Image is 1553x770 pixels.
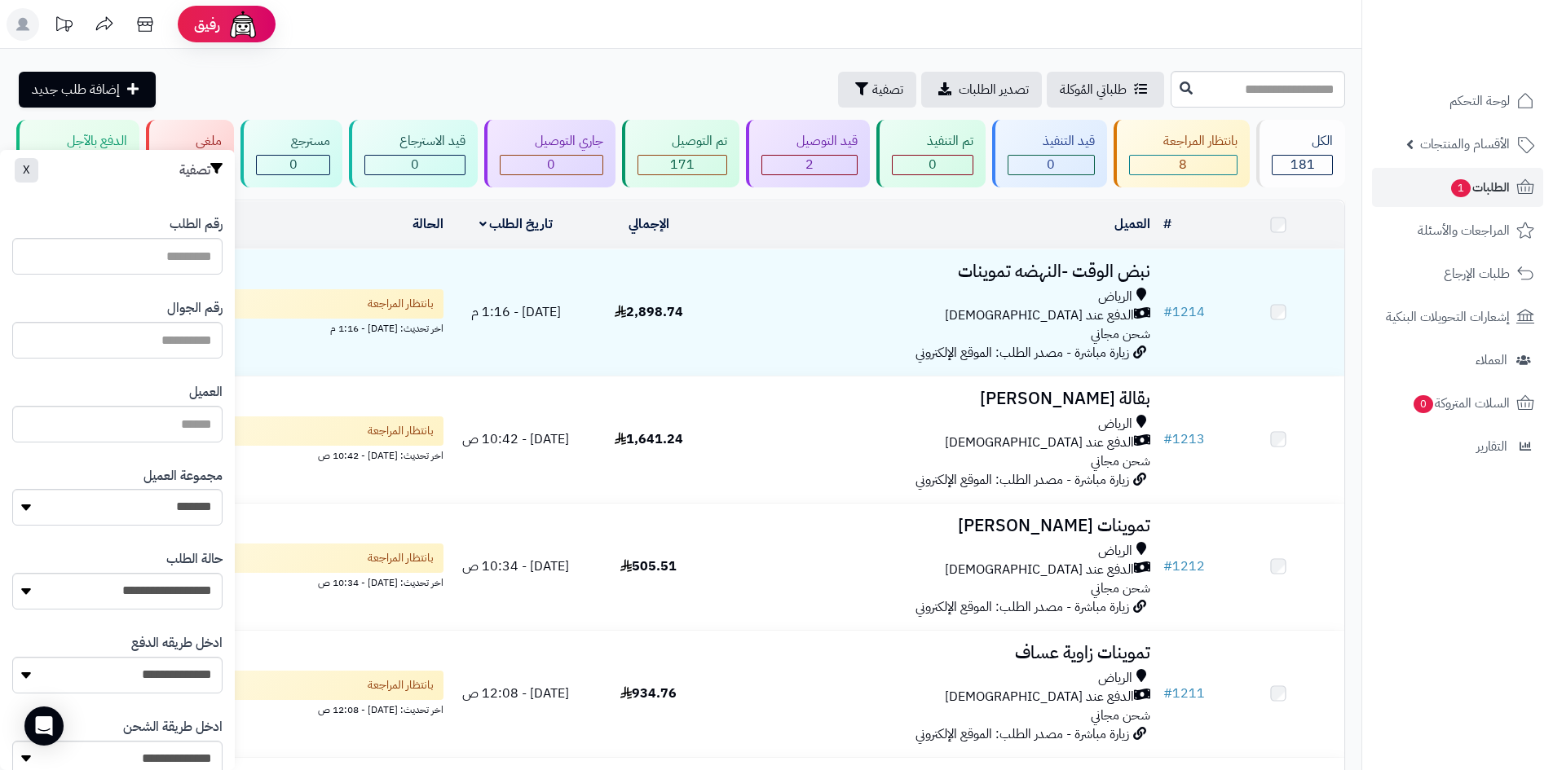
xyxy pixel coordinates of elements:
[893,156,973,174] div: 0
[166,550,223,569] label: حالة الطلب
[1476,349,1507,372] span: العملاء
[368,550,434,566] span: بانتظار المراجعة
[19,72,156,108] a: إضافة طلب جديد
[921,72,1042,108] a: تصدير الطلبات
[1476,435,1507,458] span: التقارير
[838,72,916,108] button: تصفية
[179,162,223,178] h3: تصفية
[32,80,120,99] span: إضافة طلب جديد
[670,155,695,174] span: 171
[1047,155,1055,174] span: 0
[1110,120,1254,187] a: بانتظار المراجعة 8
[721,644,1150,662] h3: تموينات زاوية عساف
[1372,168,1543,207] a: الطلبات1
[1163,557,1172,576] span: #
[945,306,1134,325] span: الدفع عند [DEMOGRAPHIC_DATA]
[761,132,858,151] div: قيد التوصيل
[1098,669,1132,688] span: الرياض
[945,433,1134,452] span: الدفع عند [DEMOGRAPHIC_DATA]
[1372,384,1543,423] a: السلات المتروكة0
[915,724,1129,744] span: زيارة مباشرة - مصدر الطلب: الموقع الإلكتروني
[1060,80,1127,99] span: طلباتي المُوكلة
[929,155,937,174] span: 0
[1414,395,1434,414] span: 0
[1130,156,1238,174] div: 8
[131,634,223,653] label: ادخل طريقه الدفع
[1372,211,1543,250] a: المراجعات والأسئلة
[620,684,677,703] span: 934.76
[620,557,677,576] span: 505.51
[1163,429,1172,449] span: #
[805,155,814,174] span: 2
[43,8,84,45] a: تحديثات المنصة
[1449,176,1510,199] span: الطلبات
[619,120,743,187] a: تم التوصيل 171
[1372,81,1543,121] a: لوحة التحكم
[346,120,481,187] a: قيد الاسترجاع 0
[13,120,143,187] a: الدفع بالآجل 0
[1290,155,1315,174] span: 181
[23,161,30,178] span: X
[547,155,555,174] span: 0
[1008,156,1094,174] div: 0
[500,132,603,151] div: جاري التوصيل
[462,557,569,576] span: [DATE] - 10:34 ص
[1163,684,1205,703] a: #1211
[1098,288,1132,306] span: الرياض
[24,706,64,746] div: Open Intercom Messenger
[762,156,857,174] div: 2
[1047,72,1164,108] a: طلباتي المُوكلة
[413,214,443,234] a: الحالة
[721,262,1150,281] h3: نبض الوقت -النهضه تموينات
[257,156,329,174] div: 0
[1091,579,1150,598] span: شحن مجاني
[743,120,873,187] a: قيد التوصيل 2
[368,677,434,693] span: بانتظار المراجعة
[364,132,465,151] div: قيد الاسترجاع
[915,343,1129,363] span: زيارة مباشرة - مصدر الطلب: الموقع الإلكتروني
[1272,132,1333,151] div: الكل
[471,302,561,322] span: [DATE] - 1:16 م
[289,155,298,174] span: 0
[189,383,223,402] label: العميل
[1372,427,1543,466] a: التقارير
[945,688,1134,706] span: الدفع عند [DEMOGRAPHIC_DATA]
[462,429,569,449] span: [DATE] - 10:42 ص
[1091,706,1150,725] span: شحن مجاني
[915,597,1129,617] span: زيارة مباشرة - مصدر الطلب: الموقع الإلكتروني
[1163,302,1205,322] a: #1214
[170,215,223,234] label: رقم الطلب
[1372,297,1543,337] a: إشعارات التحويلات البنكية
[1372,341,1543,380] a: العملاء
[256,132,330,151] div: مسترجع
[1449,90,1510,112] span: لوحة التحكم
[638,132,728,151] div: تم التوصيل
[1418,219,1510,242] span: المراجعات والأسئلة
[915,470,1129,490] span: زيارة مباشرة - مصدر الطلب: الموقع الإلكتروني
[1163,214,1171,234] a: #
[1114,214,1150,234] a: العميل
[1420,133,1510,156] span: الأقسام والمنتجات
[237,120,346,187] a: مسترجع 0
[615,302,683,322] span: 2,898.74
[989,120,1110,187] a: قيد التنفيذ 0
[1451,179,1471,198] span: 1
[481,120,619,187] a: جاري التوصيل 0
[462,684,569,703] span: [DATE] - 12:08 ص
[1091,324,1150,344] span: شحن مجاني
[15,158,38,183] button: X
[161,132,223,151] div: ملغي
[629,214,669,234] a: الإجمالي
[1179,155,1187,174] span: 8
[1163,684,1172,703] span: #
[1098,542,1132,561] span: الرياض
[479,214,554,234] a: تاريخ الطلب
[1442,36,1538,70] img: logo-2.png
[167,299,223,318] label: رقم الجوال
[945,561,1134,579] span: الدفع عند [DEMOGRAPHIC_DATA]
[1091,451,1150,471] span: شحن مجاني
[365,156,465,174] div: 0
[123,718,223,737] label: ادخل طريقة الشحن
[143,467,223,486] label: مجموعة العميل
[227,8,259,41] img: ai-face.png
